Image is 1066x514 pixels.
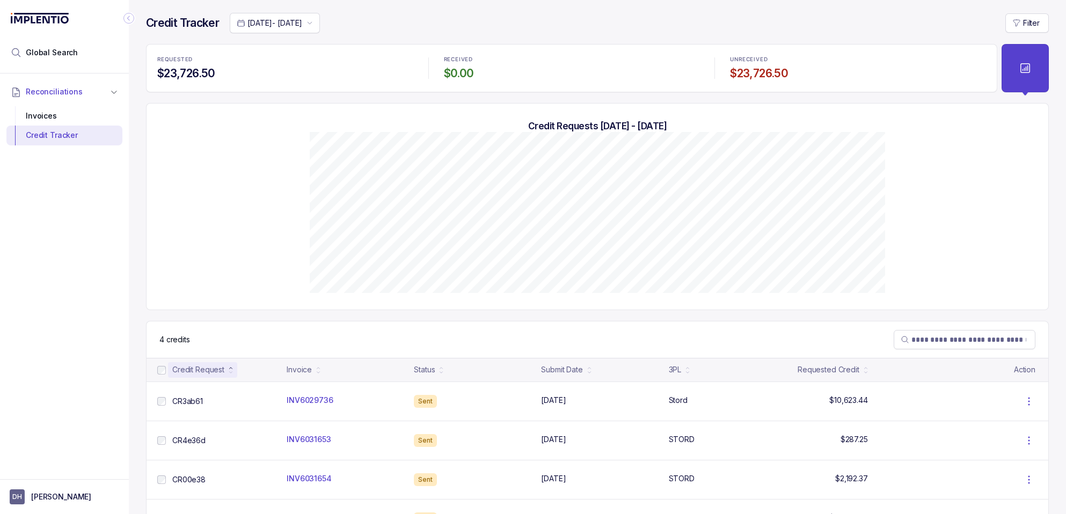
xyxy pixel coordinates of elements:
[287,395,333,406] p: INV6029736
[414,364,435,375] div: Status
[157,397,166,406] input: checkbox-checkbox-all
[414,395,437,408] div: Sent
[444,56,473,63] p: RECEIVED
[10,489,25,504] span: User initials
[146,16,219,31] h4: Credit Tracker
[6,104,122,148] div: Reconciliations
[172,474,206,485] p: CR00e38
[31,491,91,502] p: [PERSON_NAME]
[172,435,206,446] p: CR4e36d
[541,473,566,484] p: [DATE]
[541,434,566,445] p: [DATE]
[287,364,312,375] div: Invoice
[157,475,166,484] input: checkbox-checkbox-all
[147,321,1048,358] nav: Table Control
[237,18,302,28] search: Date Range Picker
[1005,13,1049,33] button: Filter
[829,395,868,406] p: $10,623.44
[15,106,114,126] div: Invoices
[894,330,1035,349] search: Table Search Bar
[164,120,1031,132] h5: Credit Requests [DATE] - [DATE]
[835,473,868,484] p: $2,192.37
[157,56,193,63] p: REQUESTED
[669,434,695,445] p: STORD
[841,434,868,445] p: $287.25
[730,56,768,63] p: UNRECEIVED
[724,49,992,87] li: Statistic UNRECEIVED
[414,434,437,447] div: Sent
[122,12,135,25] div: Collapse Icon
[414,473,437,486] div: Sent
[15,126,114,145] div: Credit Tracker
[6,80,122,104] button: Reconciliations
[287,434,331,445] p: INV6031653
[444,66,700,81] h4: $0.00
[541,364,582,375] div: Submit Date
[541,395,566,406] p: [DATE]
[159,334,190,345] div: Remaining page entries
[730,66,986,81] h4: $23,726.50
[437,49,706,87] li: Statistic RECEIVED
[1023,18,1040,28] p: Filter
[172,396,203,407] p: CR3ab61
[157,436,166,445] input: checkbox-checkbox-all
[157,366,166,375] input: checkbox-checkbox-all
[26,47,78,58] span: Global Search
[159,334,190,345] p: 4 credits
[669,395,688,406] p: Stord
[669,364,682,375] div: 3PL
[172,364,224,375] div: Credit Request
[247,18,302,28] p: [DATE] - [DATE]
[798,364,859,375] div: Requested Credit
[669,473,695,484] p: STORD
[10,489,119,504] button: User initials[PERSON_NAME]
[146,44,997,92] ul: Statistic Highlights
[1014,364,1035,375] p: Action
[26,86,83,97] span: Reconciliations
[151,49,420,87] li: Statistic REQUESTED
[287,473,332,484] p: INV6031654
[230,13,320,33] button: Date Range Picker
[157,66,413,81] h4: $23,726.50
